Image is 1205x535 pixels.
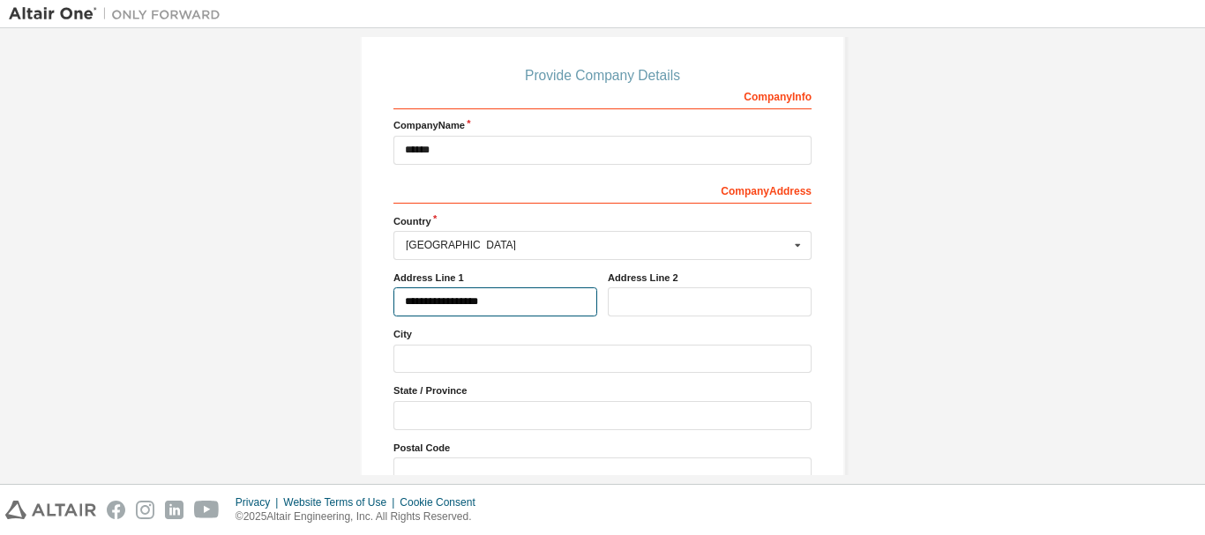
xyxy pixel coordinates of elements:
img: linkedin.svg [165,501,183,519]
div: Cookie Consent [400,495,485,509]
div: Privacy [236,495,283,509]
label: City [393,327,812,341]
label: Company Name [393,118,812,132]
div: Website Terms of Use [283,495,400,509]
label: Country [393,214,812,228]
p: © 2025 Altair Engineering, Inc. All Rights Reserved. [236,509,486,524]
img: Altair One [9,5,229,23]
label: State / Province [393,383,812,398]
div: Provide Company Details [393,71,812,81]
div: Company Address [393,175,812,204]
img: facebook.svg [107,501,125,519]
img: altair_logo.svg [5,501,96,519]
img: instagram.svg [136,501,154,519]
label: Address Line 2 [608,271,812,285]
div: [GEOGRAPHIC_DATA] [406,240,790,250]
img: youtube.svg [194,501,220,519]
div: Company Info [393,81,812,109]
label: Postal Code [393,441,812,455]
label: Address Line 1 [393,271,597,285]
